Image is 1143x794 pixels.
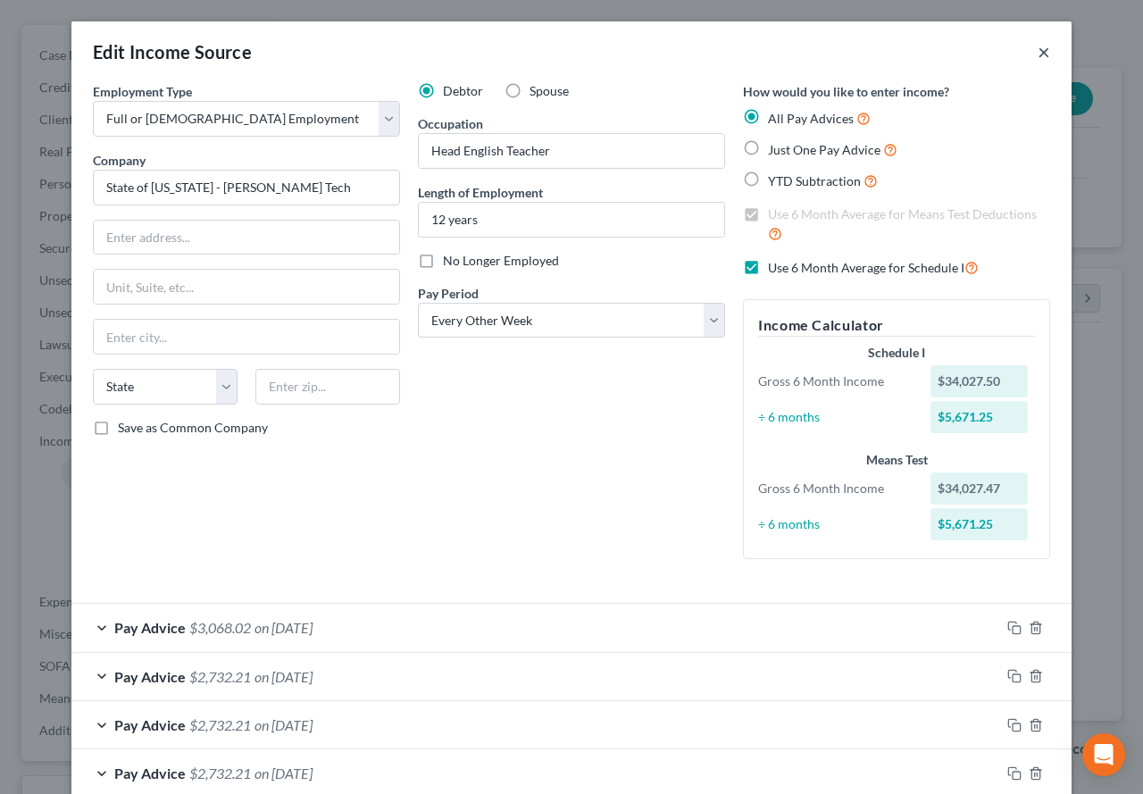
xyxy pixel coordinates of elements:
input: -- [419,134,724,168]
span: $2,732.21 [189,765,251,781]
span: Employment Type [93,84,192,99]
div: Gross 6 Month Income [749,372,922,390]
input: Enter city... [94,320,399,354]
label: How would you like to enter income? [743,82,949,101]
h5: Income Calculator [758,314,1035,337]
div: $5,671.25 [930,401,1029,433]
span: $2,732.21 [189,716,251,733]
span: Pay Advice [114,619,186,636]
span: Spouse [530,83,569,98]
span: Pay Advice [114,668,186,685]
input: ex: 2 years [419,203,724,237]
span: on [DATE] [254,765,313,781]
div: Gross 6 Month Income [749,480,922,497]
span: Pay Advice [114,716,186,733]
div: $34,027.47 [930,472,1029,505]
input: Unit, Suite, etc... [94,270,399,304]
span: All Pay Advices [768,111,854,126]
div: Schedule I [758,344,1035,362]
span: Use 6 Month Average for Schedule I [768,260,964,275]
span: Debtor [443,83,483,98]
span: Just One Pay Advice [768,142,880,157]
span: Pay Period [418,286,479,301]
span: Company [93,153,146,168]
label: Length of Employment [418,183,543,202]
span: Use 6 Month Average for Means Test Deductions [768,206,1037,221]
span: on [DATE] [254,668,313,685]
span: Pay Advice [114,765,186,781]
span: Save as Common Company [118,420,268,435]
button: × [1038,41,1050,63]
div: Means Test [758,451,1035,469]
div: Open Intercom Messenger [1082,733,1125,776]
div: $34,027.50 [930,365,1029,397]
div: ÷ 6 months [749,515,922,533]
label: Occupation [418,114,483,133]
div: Edit Income Source [93,39,252,64]
input: Search company by name... [93,170,400,205]
span: $2,732.21 [189,668,251,685]
span: on [DATE] [254,716,313,733]
span: No Longer Employed [443,253,559,268]
input: Enter address... [94,221,399,255]
span: $3,068.02 [189,619,251,636]
div: $5,671.25 [930,508,1029,540]
span: YTD Subtraction [768,173,861,188]
span: on [DATE] [254,619,313,636]
input: Enter zip... [255,369,400,405]
div: ÷ 6 months [749,408,922,426]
